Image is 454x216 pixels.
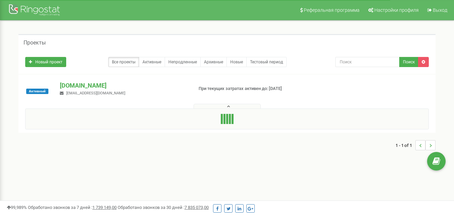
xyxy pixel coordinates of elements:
a: Новый проект [25,57,66,67]
a: Активные [139,57,165,67]
p: [DOMAIN_NAME] [60,81,188,90]
span: 1 - 1 of 1 [396,140,415,150]
u: 7 835 073,00 [184,205,209,210]
h5: Проекты [24,40,46,46]
p: При текущих затратах активен до: [DATE] [199,86,292,92]
span: Реферальная программа [304,7,360,13]
span: Обработано звонков за 30 дней : [118,205,209,210]
input: Поиск [335,57,400,67]
a: Непродленные [165,57,201,67]
span: 99,989% [7,205,27,210]
span: Обработано звонков за 7 дней : [28,205,117,210]
a: Архивные [200,57,227,67]
span: Выход [433,7,447,13]
a: Все проекты [108,57,139,67]
u: 1 739 149,00 [92,205,117,210]
a: Новые [226,57,247,67]
span: Активный [26,89,48,94]
span: Настройки профиля [374,7,419,13]
button: Поиск [399,57,418,67]
span: [EMAIL_ADDRESS][DOMAIN_NAME] [66,91,125,95]
nav: ... [396,133,436,157]
a: Тестовый период [246,57,287,67]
